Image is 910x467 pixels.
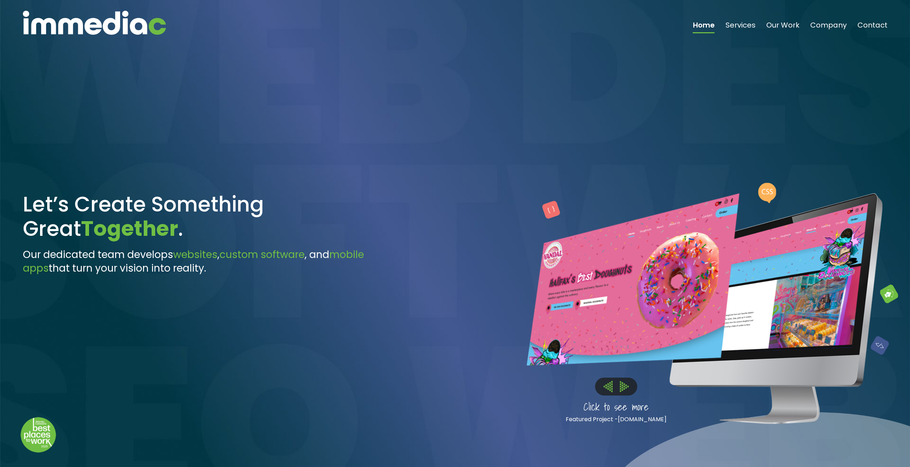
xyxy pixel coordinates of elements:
[527,415,705,424] p: Featured Project -
[766,21,799,33] a: Our Work
[620,381,629,391] img: Right%20Arrow.png
[810,21,846,33] a: Company
[526,193,739,365] img: Vandal Doughnuts
[173,248,217,262] span: websites
[725,21,755,33] a: Services
[20,417,56,453] img: Down
[693,21,714,33] a: Home
[23,192,374,241] h1: Let’s Create Something Great .
[857,21,887,33] a: Contact
[23,248,364,275] span: mobile apps
[23,11,166,35] img: immediac
[618,415,666,423] a: [DOMAIN_NAME]
[23,248,374,275] h3: Our dedicated team develops , , and that turn your vision into reality.
[880,284,898,303] img: Green%20Block.png
[680,203,868,355] img: Vandal Doughnuts
[871,336,889,355] img: Blue%20Block.png
[758,183,776,203] img: CSS%20Bubble.png
[527,399,705,415] p: Click to see more
[81,214,178,243] span: Together
[604,381,613,392] img: Left%20Arrow.png
[220,248,305,262] span: custom software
